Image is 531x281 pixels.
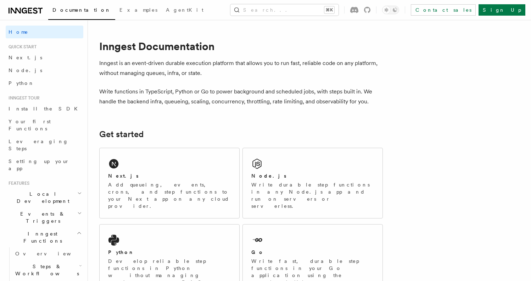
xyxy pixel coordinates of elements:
[9,55,42,60] span: Next.js
[9,158,69,171] span: Setting up your app
[12,263,79,277] span: Steps & Workflows
[166,7,203,13] span: AgentKit
[324,6,334,13] kbd: ⌘K
[6,227,83,247] button: Inngest Functions
[6,230,77,244] span: Inngest Functions
[12,247,83,260] a: Overview
[230,4,339,16] button: Search...⌘K
[251,249,264,256] h2: Go
[242,148,383,218] a: Node.jsWrite durable step functions in any Node.js app and run on servers or serverless.
[6,188,83,207] button: Local Development
[108,181,231,210] p: Add queueing, events, crons, and step functions to your Next app on any cloud provider.
[6,135,83,155] a: Leveraging Steps
[162,2,208,19] a: AgentKit
[9,119,51,131] span: Your first Functions
[6,95,40,101] span: Inngest tour
[9,67,42,73] span: Node.js
[382,6,399,14] button: Toggle dark mode
[99,58,383,78] p: Inngest is an event-driven durable execution platform that allows you to run fast, reliable code ...
[6,102,83,115] a: Install the SDK
[48,2,115,20] a: Documentation
[6,77,83,90] a: Python
[9,106,82,112] span: Install the SDK
[479,4,525,16] a: Sign Up
[6,51,83,64] a: Next.js
[6,115,83,135] a: Your first Functions
[99,87,383,107] p: Write functions in TypeScript, Python or Go to power background and scheduled jobs, with steps bu...
[6,180,29,186] span: Features
[9,139,68,151] span: Leveraging Steps
[115,2,162,19] a: Examples
[6,155,83,175] a: Setting up your app
[9,28,28,36] span: Home
[99,148,240,218] a: Next.jsAdd queueing, events, crons, and step functions to your Next app on any cloud provider.
[52,7,111,13] span: Documentation
[99,129,144,139] a: Get started
[12,260,83,280] button: Steps & Workflows
[251,181,374,210] p: Write durable step functions in any Node.js app and run on servers or serverless.
[411,4,476,16] a: Contact sales
[6,210,77,225] span: Events & Triggers
[251,172,286,179] h2: Node.js
[6,207,83,227] button: Events & Triggers
[119,7,157,13] span: Examples
[9,80,34,86] span: Python
[6,190,77,205] span: Local Development
[99,40,383,53] h1: Inngest Documentation
[6,26,83,38] a: Home
[6,44,37,50] span: Quick start
[108,172,139,179] h2: Next.js
[15,251,88,256] span: Overview
[6,64,83,77] a: Node.js
[108,249,134,256] h2: Python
